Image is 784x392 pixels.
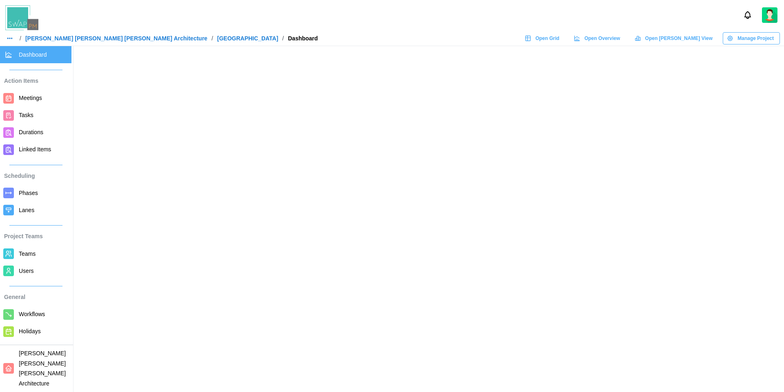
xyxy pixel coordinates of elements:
[5,5,38,30] img: Swap PM Logo
[645,33,713,44] span: Open [PERSON_NAME] View
[723,32,780,44] button: Manage Project
[570,32,626,44] a: Open Overview
[19,146,51,153] span: Linked Items
[19,95,42,101] span: Meetings
[741,8,755,22] button: Notifications
[762,7,777,23] img: 2Q==
[20,35,21,41] div: /
[19,311,45,317] span: Workflows
[19,112,33,118] span: Tasks
[25,35,207,41] a: [PERSON_NAME] [PERSON_NAME] [PERSON_NAME] Architecture
[282,35,284,41] div: /
[19,207,34,213] span: Lanes
[19,328,41,334] span: Holidays
[288,35,318,41] div: Dashboard
[19,350,66,387] span: [PERSON_NAME] [PERSON_NAME] [PERSON_NAME] Architecture
[19,129,43,135] span: Durations
[19,268,34,274] span: Users
[535,33,559,44] span: Open Grid
[212,35,213,41] div: /
[630,32,719,44] a: Open [PERSON_NAME] View
[521,32,566,44] a: Open Grid
[19,250,36,257] span: Teams
[19,51,47,58] span: Dashboard
[584,33,620,44] span: Open Overview
[19,190,38,196] span: Phases
[217,35,278,41] a: [GEOGRAPHIC_DATA]
[762,7,777,23] a: Zulqarnain Khalil
[737,33,774,44] span: Manage Project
